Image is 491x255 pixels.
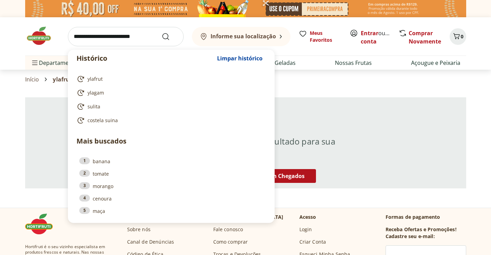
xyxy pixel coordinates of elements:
a: Como comprar [213,238,248,245]
span: ou [361,29,391,46]
a: Criar conta [361,29,399,45]
div: 1 [79,157,90,164]
p: Mais buscados [76,136,266,146]
span: Limpar histórico [217,56,263,61]
a: Entrar [361,29,378,37]
button: Limpar histórico [214,50,266,67]
img: Hortifruti [25,26,60,46]
a: Açougue e Peixaria [411,59,460,67]
img: Hortifruti [25,214,60,234]
span: ylafrut [88,76,103,82]
span: 0 [461,33,463,40]
span: ylagam [88,89,104,96]
div: 4 [79,195,90,202]
a: Sobre nós [127,226,151,233]
div: 5 [79,207,90,214]
a: Comprar Novamente [409,29,441,45]
input: search [68,27,184,46]
span: ylafrut [53,76,72,82]
p: Histórico [76,53,214,63]
p: Acesso [299,214,316,220]
span: Recém Chegados [258,172,305,180]
a: 2tomate [79,170,263,177]
button: Carrinho [450,28,466,45]
button: Recém Chegados [247,169,316,183]
a: sulita [76,102,263,111]
a: Canal de Denúncias [127,238,174,245]
a: 3morango [79,182,263,190]
span: Meus Favoritos [310,30,341,43]
a: 4cenoura [79,195,263,202]
a: Fale conosco [213,226,243,233]
a: Criar Conta [299,238,326,245]
p: Formas de pagamento [386,214,466,220]
a: Login [299,226,312,233]
div: 3 [79,182,90,189]
a: 5maça [79,207,263,215]
span: costela suina [88,117,118,124]
a: 1banana [79,157,263,165]
h3: Receba Ofertas e Promoções! [386,226,457,233]
a: ylagam [76,89,263,97]
a: Início [25,76,39,82]
a: Nossas Frutas [335,59,372,67]
a: costela suina [76,116,263,125]
a: ylafrut [76,75,263,83]
span: Departamentos [31,55,80,71]
h3: Cadastre seu e-mail: [386,233,435,240]
div: 2 [79,170,90,177]
span: sulita [88,103,100,110]
button: Submit Search [162,32,178,41]
button: Menu [31,55,39,71]
button: Informe sua localização [192,27,290,46]
a: Meus Favoritos [299,30,341,43]
b: Informe sua localização [211,32,276,40]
